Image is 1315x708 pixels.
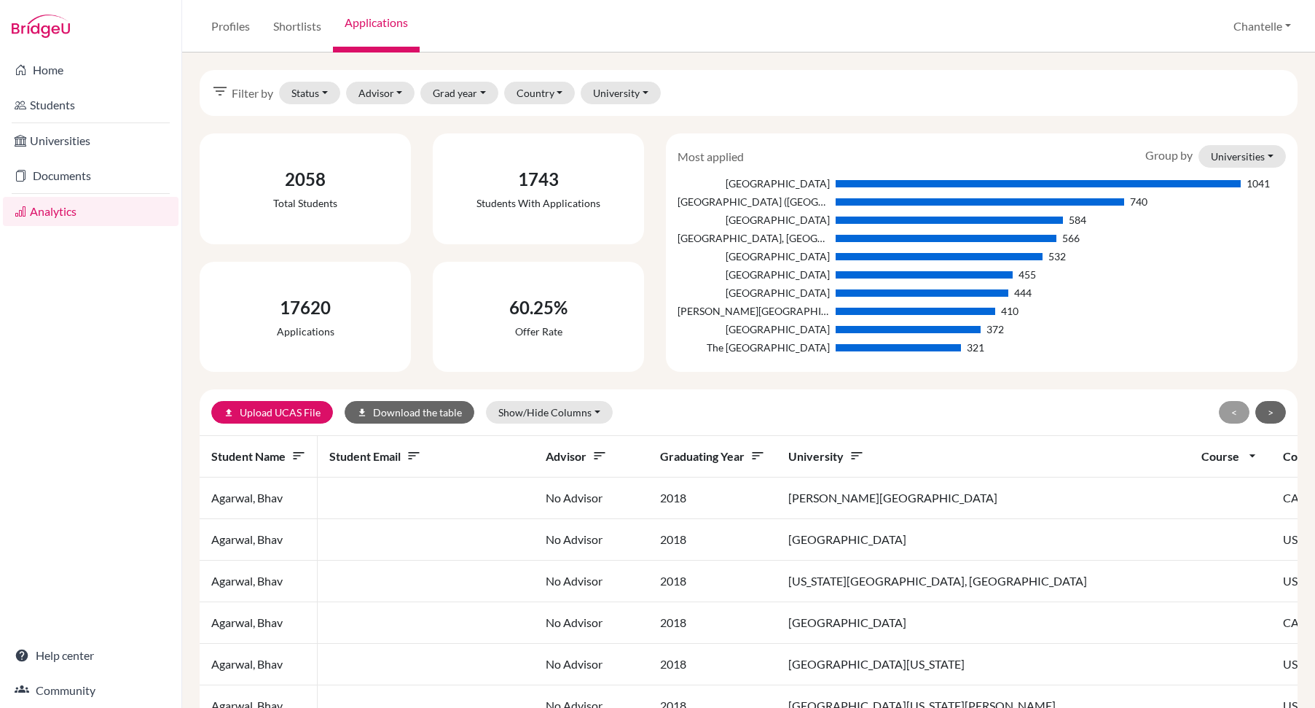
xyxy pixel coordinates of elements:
[534,478,648,519] td: No Advisor
[534,561,648,602] td: No Advisor
[200,478,318,519] td: Agarwal, Bhav
[3,126,178,155] a: Universities
[1048,249,1066,264] div: 532
[232,85,273,102] span: Filter by
[200,519,318,561] td: Agarwal, Bhav
[279,82,340,104] button: Status
[678,212,830,227] div: [GEOGRAPHIC_DATA]
[277,295,334,321] div: 17620
[345,401,474,424] button: downloadDownload the table
[546,449,607,463] span: Advisor
[211,401,333,424] a: uploadUpload UCAS File
[504,82,576,104] button: Country
[986,322,1004,337] div: 372
[420,82,498,104] button: Grad year
[211,449,306,463] span: Student name
[1227,12,1298,40] button: Chantelle
[678,322,830,337] div: [GEOGRAPHIC_DATA]
[648,602,777,644] td: 2018
[678,340,830,355] div: The [GEOGRAPHIC_DATA]
[534,644,648,685] td: No Advisor
[788,449,864,463] span: University
[777,602,1190,644] td: [GEOGRAPHIC_DATA]
[648,519,777,561] td: 2018
[581,82,661,104] button: University
[1255,401,1286,424] button: >
[329,449,421,463] span: Student email
[849,448,864,463] i: sort
[1018,267,1036,282] div: 455
[291,448,306,463] i: sort
[750,448,765,463] i: sort
[1198,145,1286,168] button: Universities
[3,55,178,85] a: Home
[648,561,777,602] td: 2018
[1014,285,1032,300] div: 444
[967,340,984,355] div: 321
[1201,449,1260,463] span: Course
[1062,230,1080,246] div: 566
[678,194,830,209] div: [GEOGRAPHIC_DATA] ([GEOGRAPHIC_DATA])
[224,408,234,418] i: upload
[211,82,229,100] i: filter_list
[200,561,318,602] td: Agarwal, Bhav
[1001,303,1018,319] div: 410
[667,148,755,166] div: Most applied
[3,161,178,190] a: Documents
[3,641,178,670] a: Help center
[678,176,830,191] div: [GEOGRAPHIC_DATA]
[678,303,830,319] div: [PERSON_NAME][GEOGRAPHIC_DATA]
[678,285,830,300] div: [GEOGRAPHIC_DATA]
[346,82,415,104] button: Advisor
[407,448,421,463] i: sort
[273,166,337,192] div: 2058
[648,478,777,519] td: 2018
[273,195,337,211] div: Total students
[3,197,178,226] a: Analytics
[1069,212,1086,227] div: 584
[777,644,1190,685] td: [GEOGRAPHIC_DATA][US_STATE]
[486,401,613,424] button: Show/Hide Columns
[200,602,318,644] td: Agarwal, Bhav
[12,15,70,38] img: Bridge-U
[1134,145,1297,168] div: Group by
[777,519,1190,561] td: [GEOGRAPHIC_DATA]
[509,295,568,321] div: 60.25%
[648,644,777,685] td: 2018
[3,676,178,705] a: Community
[1245,448,1260,463] i: arrow_drop_down
[509,324,568,339] div: Offer rate
[476,195,600,211] div: Students with applications
[534,602,648,644] td: No Advisor
[1130,194,1147,209] div: 740
[534,519,648,561] td: No Advisor
[476,166,600,192] div: 1743
[277,324,334,339] div: Applications
[592,448,607,463] i: sort
[3,90,178,120] a: Students
[678,230,830,246] div: [GEOGRAPHIC_DATA], [GEOGRAPHIC_DATA]
[660,449,765,463] span: Graduating year
[1219,401,1249,424] button: <
[777,561,1190,602] td: [US_STATE][GEOGRAPHIC_DATA], [GEOGRAPHIC_DATA]
[200,644,318,685] td: Agarwal, Bhav
[678,267,830,282] div: [GEOGRAPHIC_DATA]
[777,478,1190,519] td: [PERSON_NAME][GEOGRAPHIC_DATA]
[1247,176,1270,191] div: 1041
[678,249,830,264] div: [GEOGRAPHIC_DATA]
[357,408,367,418] i: download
